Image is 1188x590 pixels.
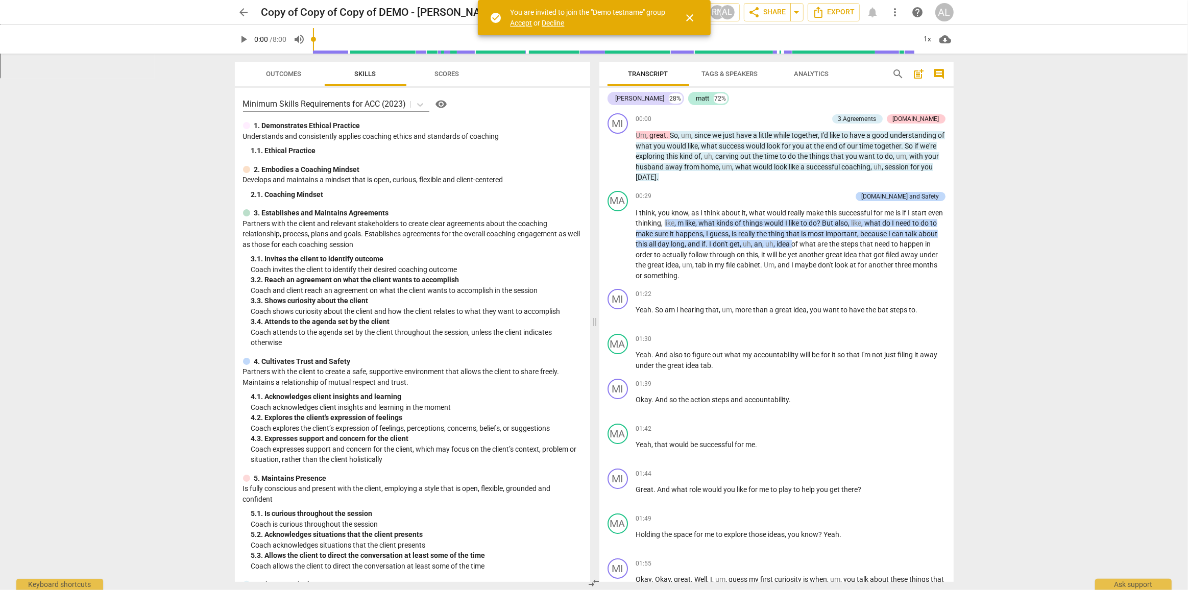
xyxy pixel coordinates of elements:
[662,219,665,227] span: ,
[255,35,269,43] span: 0:00
[737,261,761,269] span: cabinet
[676,230,704,238] span: happens
[701,163,719,171] span: home
[929,209,943,217] span: even
[542,19,565,27] span: Decline
[696,219,699,227] span: ,
[907,152,910,160] span: ,
[732,230,739,238] span: is
[885,209,896,217] span: me
[737,251,747,259] span: on
[938,131,945,139] span: of
[706,240,710,248] span: .
[777,240,792,248] span: idea
[243,98,406,110] p: Minimum Skills Requirements for ACC (2023)
[435,98,448,110] span: visibility
[713,152,716,160] span: ,
[858,230,861,238] span: ,
[839,209,874,217] span: successful
[910,152,925,160] span: with
[746,142,767,150] span: would
[702,240,706,248] span: if
[788,152,798,160] span: do
[901,251,920,259] span: away
[740,240,743,248] span: ,
[682,131,692,139] span: Filler word
[636,192,652,201] span: 00:29
[830,240,841,248] span: the
[714,93,728,104] div: 72%
[875,240,892,248] span: need
[867,131,872,139] span: a
[774,240,777,248] span: ,
[704,230,707,238] span: ,
[788,251,799,259] span: yet
[699,219,717,227] span: what
[786,219,789,227] span: I
[701,152,705,160] span: ,
[835,219,848,227] span: also
[755,240,763,248] span: an
[909,3,927,21] a: Help
[713,131,723,139] span: we
[933,68,945,80] span: comment
[666,261,680,269] span: idea
[826,230,858,238] span: important
[701,209,705,217] span: I
[238,33,250,45] span: play_arrow
[792,240,800,248] span: of
[892,219,896,227] span: I
[792,131,818,139] span: together
[809,219,817,227] span: do
[636,152,667,160] span: exploring
[665,219,675,227] span: Filler word
[787,230,802,238] span: that
[862,192,939,201] div: [DOMAIN_NAME] and Safety
[736,163,754,171] span: what
[705,152,713,160] span: Filler word
[896,219,913,227] span: need
[243,175,582,185] p: Develops and maintains a mindset that is open, curious, flexible and client-centered
[905,142,915,150] span: So
[774,163,789,171] span: look
[689,251,710,259] span: follow
[719,163,722,171] span: ,
[807,209,826,217] span: make
[650,131,667,139] span: great
[830,131,842,139] span: like
[859,152,877,160] span: want
[885,152,893,160] span: do
[912,6,924,18] span: help
[848,219,852,227] span: ,
[872,131,890,139] span: good
[882,163,885,171] span: ,
[893,152,896,160] span: ,
[696,93,710,104] div: matt
[680,261,683,269] span: ,
[874,251,886,259] span: got
[636,251,654,259] span: order
[793,142,806,150] span: you
[698,142,701,150] span: ,
[826,142,839,150] span: end
[243,218,582,250] p: Partners with the client and relevant stakeholders to create clear agreements about the coaching ...
[640,209,656,217] span: think
[693,261,696,269] span: ,
[767,209,788,217] span: would
[844,251,859,259] span: idea
[655,230,670,238] span: sure
[238,6,250,18] span: arrow_back
[654,142,667,150] span: you
[885,163,911,171] span: session
[794,70,829,78] span: Analytics
[672,209,689,217] span: know
[822,219,835,227] span: But
[1095,579,1172,590] div: Ask support
[847,142,860,150] span: our
[935,3,954,21] button: AL
[667,131,670,139] span: .
[931,66,948,82] button: Show/Hide comments
[686,219,696,227] span: like
[926,240,931,248] span: in
[826,209,839,217] span: this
